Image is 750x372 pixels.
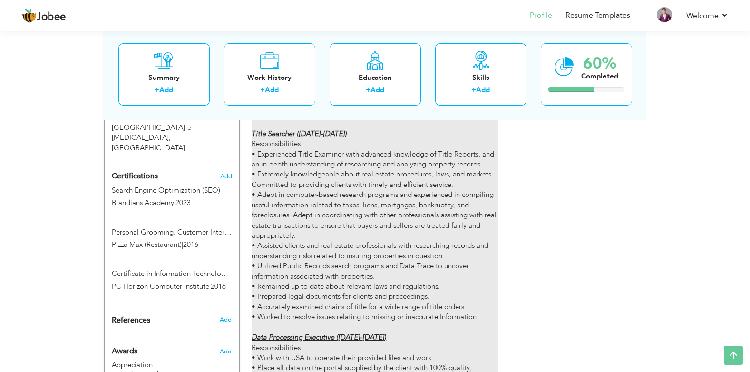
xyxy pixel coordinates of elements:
span: Jobee [37,12,66,22]
div: Work History [232,72,308,82]
u: Title Searcher ([DATE]-[DATE]) [252,129,347,138]
span: 2023 [175,198,191,207]
span: [GEOGRAPHIC_DATA], [GEOGRAPHIC_DATA]-e-[MEDICAL_DATA], [GEOGRAPHIC_DATA] [112,112,206,152]
label: + [155,85,159,95]
label: Search Engine Optimization (SEO) [112,186,232,196]
img: Profile Img [657,7,672,22]
span: | [174,198,175,207]
span: 2016 [211,282,226,291]
u: Data Processing Executive ([DATE]-[DATE]) [252,333,386,342]
span: | [182,240,183,249]
div: 60% [581,55,618,71]
span: Appreciation [112,360,153,370]
a: Add [370,85,384,95]
a: Jobee [21,8,66,23]
span: Awards [112,347,137,356]
span: PC Horizon Computer Institute [112,282,209,291]
span: Certifications [112,171,158,181]
label: + [366,85,370,95]
a: Welcome [686,10,729,21]
img: jobee.io [21,8,37,23]
div: Skills [443,72,519,82]
div: Add the reference. [105,315,239,330]
span: Pizza Max (Restaurant) [112,240,182,249]
a: Add [159,85,173,95]
label: + [471,85,476,95]
span: Add [220,315,232,324]
a: Add [265,85,279,95]
div: MATRICULATION (SCIENCE), 2015 [105,88,239,153]
span: Add [220,347,232,356]
div: Add the awards you’ve earned. [105,338,239,361]
div: Education [337,72,413,82]
span: 2016 [183,240,198,249]
span: | [209,282,211,291]
div: Summary [126,72,202,82]
a: Profile [530,10,552,21]
label: + [260,85,265,95]
label: Certificate in Information Technology (CIT) [112,269,232,279]
div: Completed [581,71,618,81]
label: Personal Grooming, Customer Interaction & Satisfaction and Complaint Handling [112,227,232,237]
a: Resume Templates [565,10,630,21]
span: References [112,316,150,325]
span: Brandians Academy [112,198,174,207]
span: Add the certifications you’ve earned. [220,173,232,180]
a: Add [476,85,490,95]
